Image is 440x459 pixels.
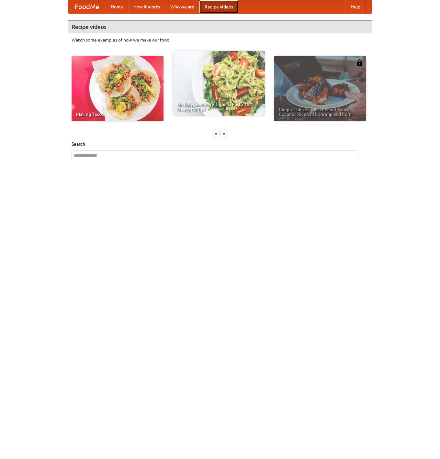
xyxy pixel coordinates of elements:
img: 483408.png [356,59,363,66]
a: Help [345,0,366,13]
a: How it works [128,0,165,13]
span: An Easy, Summery Tomato Pasta That's Ready for Fall [177,102,260,111]
div: » [221,129,227,138]
h5: Search [72,141,369,147]
a: Home [106,0,128,13]
a: An Easy, Summery Tomato Pasta That's Ready for Fall [173,51,265,116]
a: Making Tacos [72,56,164,121]
h4: Recipe videos [68,20,372,33]
a: Recipe videos [199,0,238,13]
a: FoodMe [68,0,106,13]
span: Making Tacos [76,112,159,116]
a: Who we are [165,0,199,13]
div: « [213,129,219,138]
p: Watch some examples of how we make our food! [72,37,369,43]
